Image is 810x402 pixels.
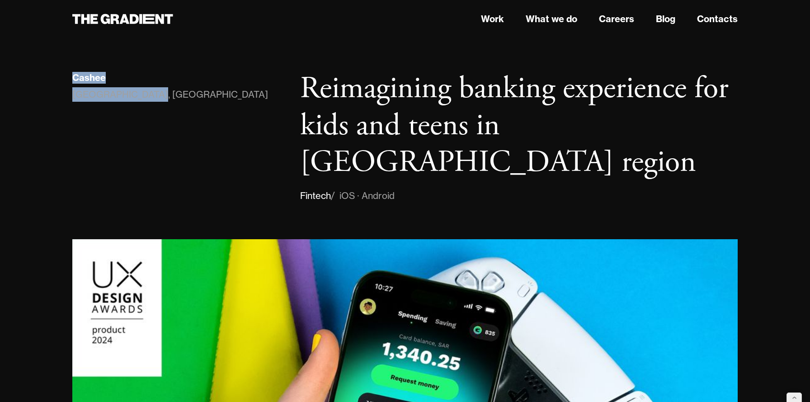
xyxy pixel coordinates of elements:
div: [GEOGRAPHIC_DATA], [GEOGRAPHIC_DATA] [72,87,268,102]
h1: Reimagining banking experience for kids and teens in [GEOGRAPHIC_DATA] region [300,71,738,181]
a: Work [481,12,504,26]
a: Blog [656,12,675,26]
a: What we do [526,12,577,26]
a: Careers [599,12,634,26]
div: / iOS · Android [331,189,395,203]
div: Fintech [300,189,331,203]
a: Contacts [697,12,738,26]
div: Cashee [72,72,106,84]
